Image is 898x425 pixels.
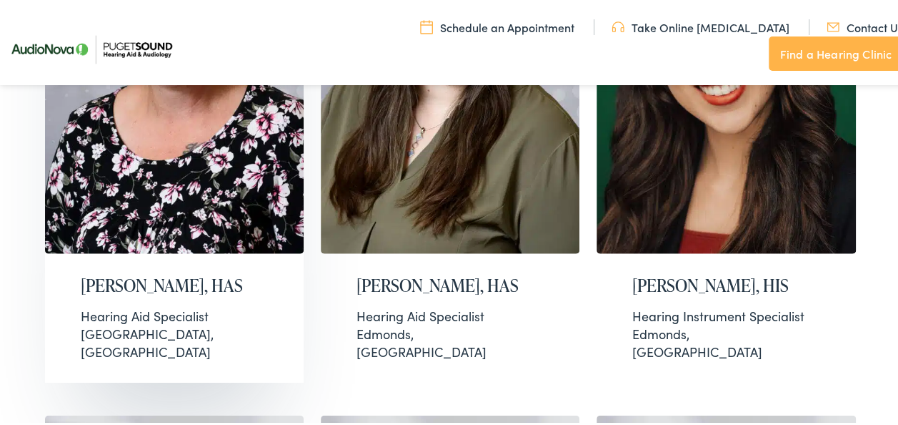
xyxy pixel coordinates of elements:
[612,16,789,32] a: Take Online [MEDICAL_DATA]
[632,304,820,358] div: Edmonds, [GEOGRAPHIC_DATA]
[827,16,839,32] img: utility icon
[632,273,820,293] h2: [PERSON_NAME], HIS
[81,304,269,322] div: Hearing Aid Specialist
[356,273,544,293] h2: [PERSON_NAME], HAS
[81,273,269,293] h2: [PERSON_NAME], HAS
[356,304,544,322] div: Hearing Aid Specialist
[632,304,820,322] div: Hearing Instrument Specialist
[81,304,269,358] div: [GEOGRAPHIC_DATA], [GEOGRAPHIC_DATA]
[420,16,574,32] a: Schedule an Appointment
[420,16,433,32] img: utility icon
[356,304,544,358] div: Edmonds, [GEOGRAPHIC_DATA]
[612,16,624,32] img: utility icon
